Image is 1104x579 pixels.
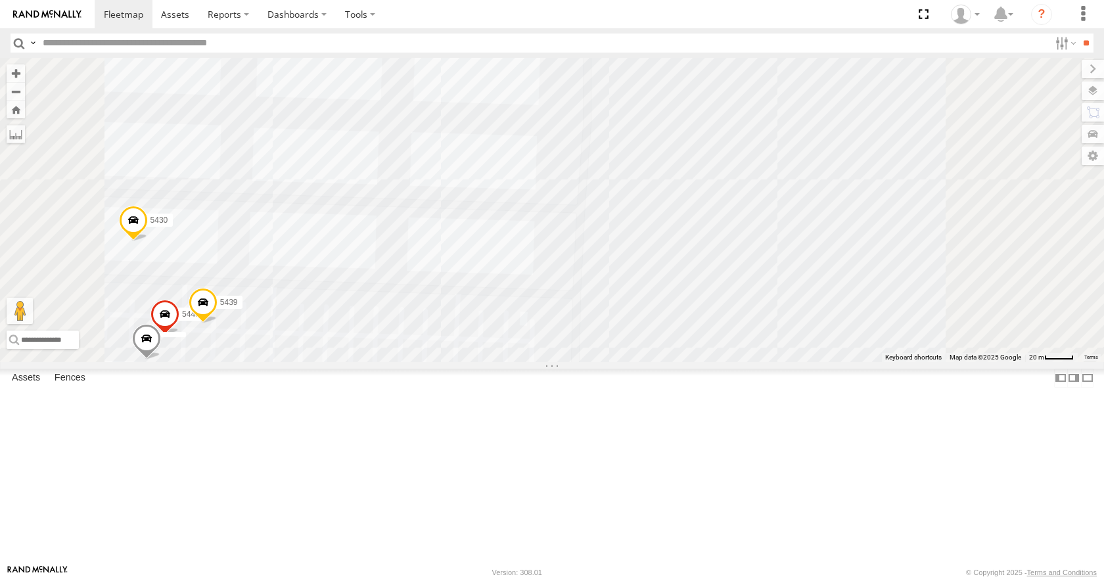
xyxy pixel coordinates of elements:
label: Measure [7,125,25,143]
div: © Copyright 2025 - [966,568,1097,576]
button: Map Scale: 20 m per 41 pixels [1025,353,1078,362]
div: Version: 308.01 [492,568,542,576]
span: 5430 [150,216,168,225]
span: 20 m [1029,354,1044,361]
label: Search Query [28,34,38,53]
div: Todd Sigmon [946,5,984,24]
label: Hide Summary Table [1081,369,1094,388]
button: Keyboard shortcuts [885,353,942,362]
label: Dock Summary Table to the Right [1067,369,1080,388]
a: Visit our Website [7,566,68,579]
button: Zoom Home [7,101,25,118]
button: Zoom in [7,64,25,82]
a: Terms and Conditions [1027,568,1097,576]
label: Search Filter Options [1050,34,1078,53]
button: Zoom out [7,82,25,101]
span: 5439 [220,298,238,307]
label: Fences [48,369,92,388]
span: Map data ©2025 Google [950,354,1021,361]
i: ? [1031,4,1052,25]
label: Assets [5,369,47,388]
button: Drag Pegman onto the map to open Street View [7,298,33,324]
span: 5440 [182,310,200,319]
img: rand-logo.svg [13,10,81,19]
label: Dock Summary Table to the Left [1054,369,1067,388]
a: Terms (opens in new tab) [1084,354,1098,359]
label: Map Settings [1082,147,1104,165]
